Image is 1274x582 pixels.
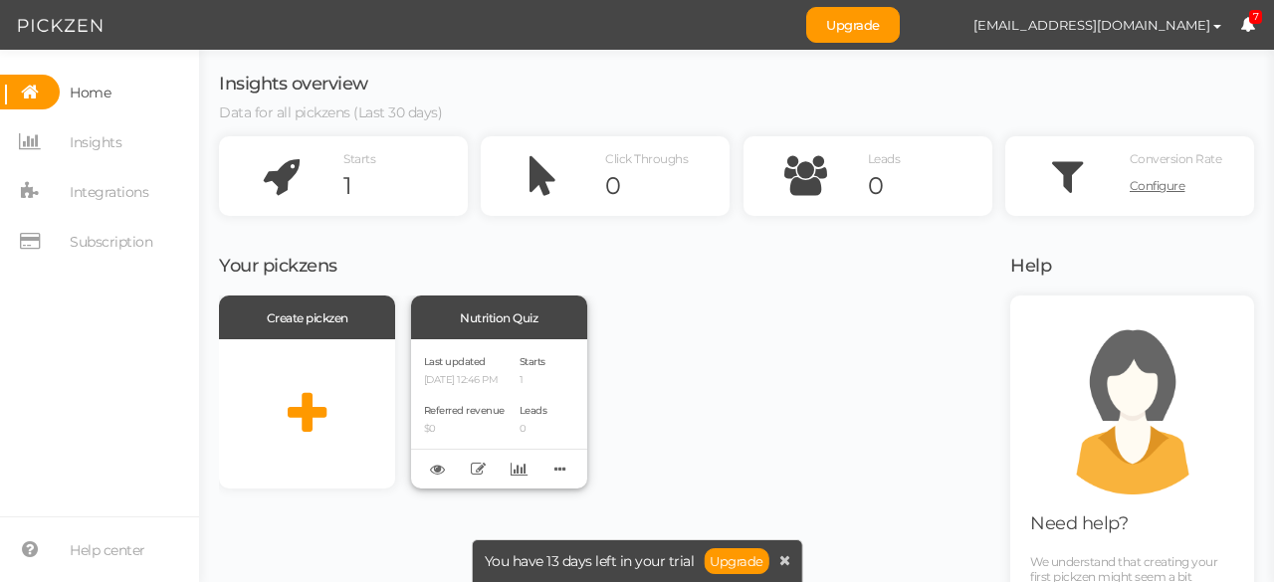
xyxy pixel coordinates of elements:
p: [DATE] 12:46 PM [424,374,505,387]
span: 7 [1249,10,1263,25]
span: Integrations [70,176,148,208]
div: 1 [343,171,468,201]
span: Your pickzens [219,255,337,277]
span: [EMAIL_ADDRESS][DOMAIN_NAME] [973,17,1210,33]
p: 0 [520,423,547,436]
span: You have 13 days left in your trial [485,554,695,568]
span: Data for all pickzens (Last 30 days) [219,103,442,121]
img: support.png [1043,315,1222,494]
div: Last updated [DATE] 12:46 PM Referred revenue $0 Starts 1 Leads 0 [411,339,587,488]
p: $0 [424,423,505,436]
span: Subscription [70,226,152,258]
a: Upgrade [704,548,769,574]
span: Leads [520,404,547,417]
div: 0 [868,171,992,201]
span: Conversion Rate [1130,151,1222,166]
div: 0 [605,171,730,201]
span: Insights overview [219,73,368,95]
span: Click Throughs [605,151,688,166]
span: Last updated [424,355,486,368]
span: Insights [70,126,121,158]
span: Leads [868,151,901,166]
button: [EMAIL_ADDRESS][DOMAIN_NAME] [955,8,1240,42]
span: Starts [343,151,375,166]
a: Configure [1130,171,1254,201]
span: Home [70,77,110,108]
span: Configure [1130,178,1185,193]
span: Referred revenue [424,404,505,417]
span: Starts [520,355,545,368]
img: Pickzen logo [18,14,103,38]
p: 1 [520,374,547,387]
div: Nutrition Quiz [411,295,587,339]
span: Create pickzen [267,310,348,325]
img: 03f1a2f877df72c7fdadaa575f26d8d8 [920,8,955,43]
span: Need help? [1030,512,1128,534]
span: Help center [70,534,145,566]
a: Upgrade [806,7,900,43]
span: Help [1010,255,1051,277]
